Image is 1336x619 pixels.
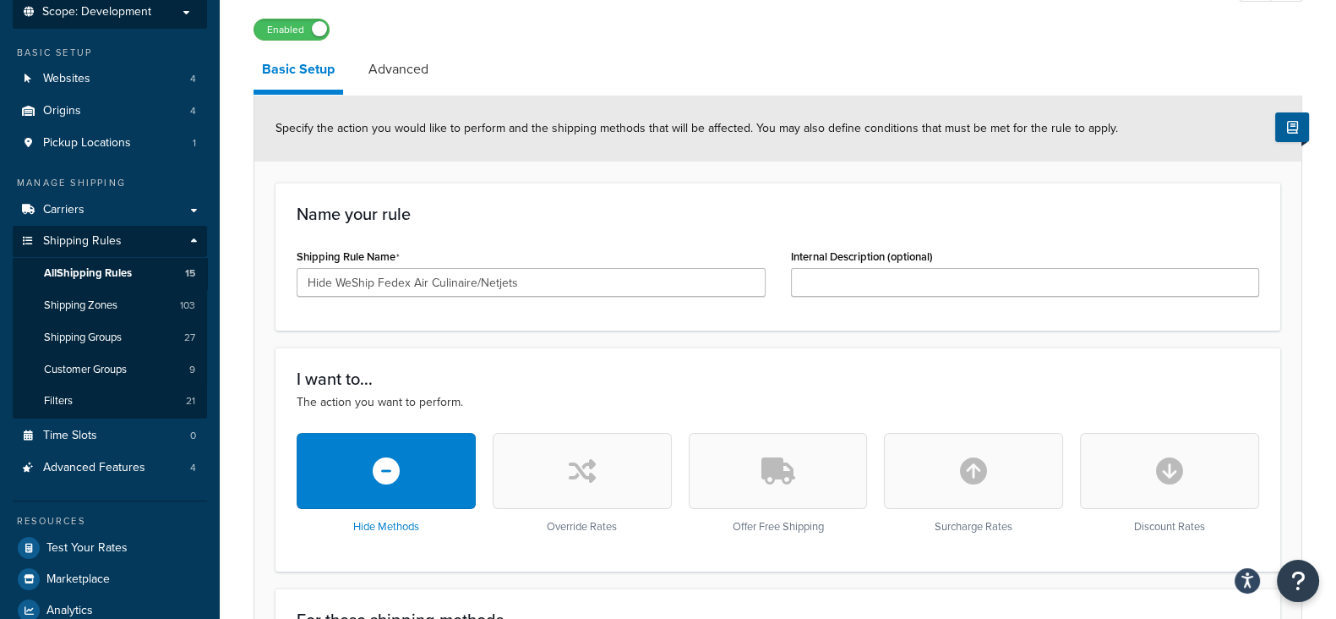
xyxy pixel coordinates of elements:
a: AllShipping Rules15 [13,258,207,289]
p: The action you want to perform. [297,393,1259,412]
button: Show Help Docs [1275,112,1309,142]
a: Test Your Rates [13,533,207,563]
div: Override Rates [493,433,672,534]
li: Customer Groups [13,354,207,386]
a: Advanced [360,49,437,90]
li: Websites [13,63,207,95]
li: Pickup Locations [13,128,207,159]
div: Discount Rates [1080,433,1259,534]
span: 15 [185,266,195,281]
li: Time Slots [13,420,207,452]
li: Advanced Features [13,452,207,484]
a: Basic Setup [254,49,343,95]
span: 1 [193,136,196,151]
li: Filters [13,386,207,417]
div: Manage Shipping [13,176,207,190]
h3: I want to... [297,370,1259,388]
span: Origins [43,104,81,118]
a: Origins4 [13,96,207,127]
li: Shipping Groups [13,322,207,353]
li: Origins [13,96,207,127]
div: Resources [13,514,207,529]
label: Shipping Rule Name [297,250,400,264]
h3: Name your rule [297,205,1259,223]
span: Advanced Features [43,461,145,475]
span: Shipping Rules [43,234,122,249]
a: Carriers [13,194,207,226]
span: Test Your Rates [46,541,128,556]
label: Enabled [254,19,329,40]
span: Carriers [43,203,85,217]
span: Analytics [46,604,93,618]
a: Websites4 [13,63,207,95]
span: Shipping Zones [44,299,117,313]
span: Marketplace [46,572,110,587]
a: Filters21 [13,386,207,417]
label: Internal Description (optional) [791,250,933,263]
span: 9 [189,363,195,377]
span: Specify the action you would like to perform and the shipping methods that will be affected. You ... [275,119,1118,137]
div: Hide Methods [297,433,476,534]
a: Customer Groups9 [13,354,207,386]
span: Pickup Locations [43,136,131,151]
a: Shipping Groups27 [13,322,207,353]
span: Scope: Development [42,5,151,19]
li: Shipping Rules [13,226,207,419]
li: Shipping Zones [13,290,207,321]
span: Shipping Groups [44,331,122,345]
span: 4 [190,104,196,118]
a: Time Slots0 [13,420,207,452]
a: Shipping Rules [13,226,207,257]
span: Filters [44,394,73,408]
div: Surcharge Rates [884,433,1063,534]
div: Basic Setup [13,46,207,60]
a: Marketplace [13,564,207,594]
span: Websites [43,72,90,86]
span: 0 [190,429,196,443]
span: Time Slots [43,429,97,443]
span: 21 [186,394,195,408]
span: 4 [190,461,196,475]
span: 4 [190,72,196,86]
a: Pickup Locations1 [13,128,207,159]
span: All Shipping Rules [44,266,132,281]
span: 103 [180,299,195,313]
div: Offer Free Shipping [689,433,868,534]
span: 27 [184,331,195,345]
span: Customer Groups [44,363,127,377]
a: Shipping Zones103 [13,290,207,321]
button: Open Resource Center [1277,560,1319,602]
a: Advanced Features4 [13,452,207,484]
